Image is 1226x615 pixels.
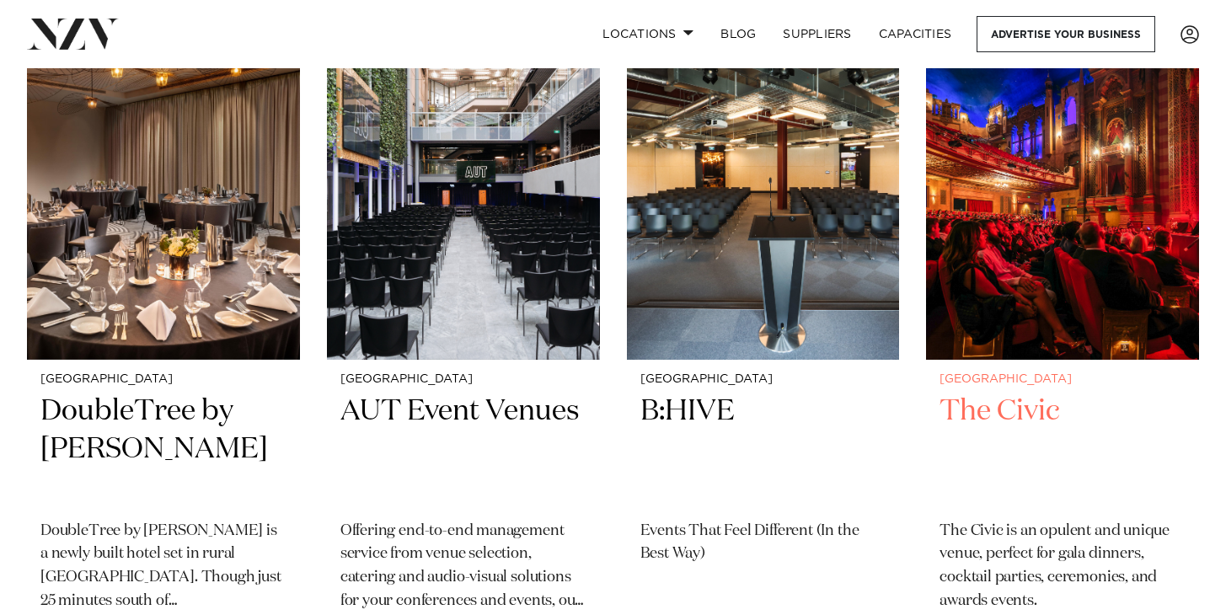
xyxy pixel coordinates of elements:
[977,16,1155,52] a: Advertise your business
[940,373,1186,386] small: [GEOGRAPHIC_DATA]
[769,16,865,52] a: SUPPLIERS
[940,393,1186,506] h2: The Civic
[340,520,586,614] p: Offering end-to-end management service from venue selection, catering and audio-visual solutions ...
[40,393,286,506] h2: DoubleTree by [PERSON_NAME]
[707,16,769,52] a: BLOG
[640,520,886,567] p: Events That Feel Different (In the Best Way)
[640,393,886,506] h2: B:HIVE
[27,19,119,49] img: nzv-logo.png
[340,393,586,506] h2: AUT Event Venues
[940,520,1186,614] p: The Civic is an opulent and unique venue, perfect for gala dinners, cocktail parties, ceremonies,...
[640,373,886,386] small: [GEOGRAPHIC_DATA]
[589,16,707,52] a: Locations
[340,373,586,386] small: [GEOGRAPHIC_DATA]
[40,520,286,614] p: DoubleTree by [PERSON_NAME] is a newly built hotel set in rural [GEOGRAPHIC_DATA]. Though just 25...
[40,373,286,386] small: [GEOGRAPHIC_DATA]
[865,16,966,52] a: Capacities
